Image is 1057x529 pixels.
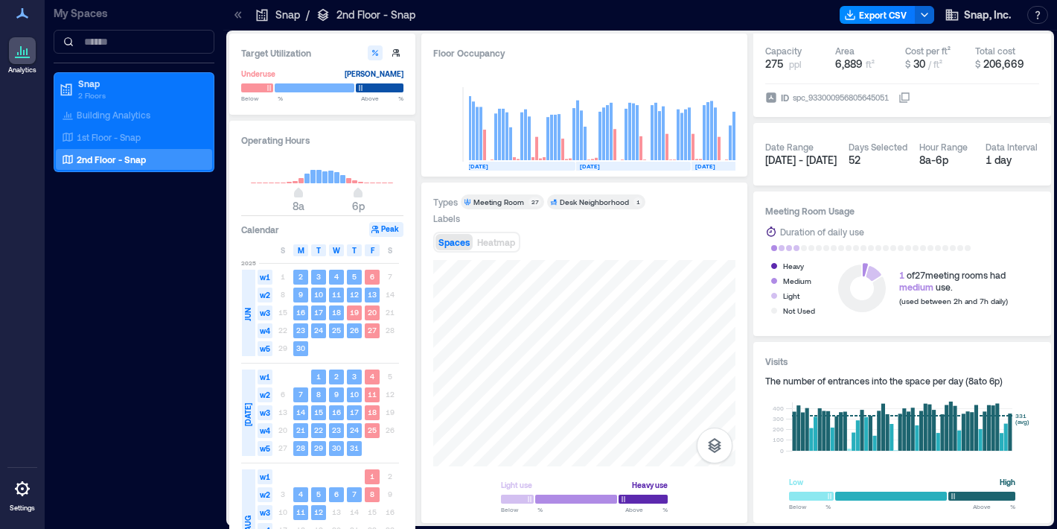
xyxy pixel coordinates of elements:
[368,390,377,399] text: 11
[296,443,305,452] text: 28
[314,443,323,452] text: 29
[899,282,933,292] span: medium
[296,326,305,335] text: 23
[350,390,359,399] text: 10
[10,504,35,513] p: Settings
[986,141,1038,153] div: Data Interval
[296,343,305,352] text: 30
[77,153,146,165] p: 2nd Floor - Snap
[241,259,256,267] span: 2025
[905,45,951,57] div: Cost per ft²
[345,66,403,81] div: [PERSON_NAME]
[298,390,303,399] text: 7
[633,197,642,206] div: 1
[899,297,1008,305] span: (used between 2h and 7h daily)
[780,447,784,454] tspan: 0
[258,487,272,502] span: w2
[241,45,403,60] h3: Target Utilization
[314,507,323,516] text: 12
[314,308,323,317] text: 17
[361,94,403,103] span: Above %
[474,234,518,250] button: Heatmap
[473,197,524,207] div: Meeting Room
[433,45,735,60] div: Floor Occupancy
[781,90,789,105] span: ID
[433,196,458,208] div: Types
[765,57,783,72] span: 275
[316,372,321,381] text: 1
[316,272,321,281] text: 3
[242,308,254,321] span: JUN
[765,153,837,166] span: [DATE] - [DATE]
[352,244,357,256] span: T
[899,270,904,280] span: 1
[695,162,715,170] text: [DATE]
[477,237,515,247] span: Heatmap
[438,237,470,247] span: Spaces
[258,270,272,285] span: w1
[468,162,488,170] text: [DATE]
[368,425,377,434] text: 25
[77,109,150,121] p: Building Analytics
[905,57,969,72] button: $ 30 / ft²
[332,425,341,434] text: 23
[866,59,875,69] span: ft²
[986,153,1040,168] div: 1 day
[368,308,377,317] text: 20
[314,326,323,335] text: 24
[835,57,863,70] span: 6,889
[789,502,831,511] span: Below %
[241,222,279,237] h3: Calendar
[296,308,305,317] text: 16
[368,290,377,299] text: 13
[973,502,1015,511] span: Above %
[369,222,403,237] button: Peak
[773,436,784,443] tspan: 100
[336,7,415,22] p: 2nd Floor - Snap
[8,66,36,75] p: Analytics
[765,141,814,153] div: Date Range
[368,326,377,335] text: 27
[350,290,359,299] text: 12
[783,259,804,273] div: Heavy
[791,90,890,105] div: spc_933000956805645051
[940,3,1015,27] button: Snap, Inc.
[560,197,629,207] div: Desk Neighborhood
[77,131,141,143] p: 1st Floor - Snap
[314,425,323,434] text: 22
[352,490,357,498] text: 7
[258,323,272,338] span: w4
[258,441,272,456] span: w5
[840,6,916,24] button: Export CSV
[258,341,272,356] span: w5
[258,370,272,384] span: w1
[905,59,910,69] span: $
[332,290,341,299] text: 11
[54,6,214,21] p: My Spaces
[296,408,305,416] text: 14
[258,405,272,420] span: w3
[433,212,460,224] div: Labels
[316,490,321,498] text: 5
[350,443,359,452] text: 31
[296,425,305,434] text: 21
[765,45,802,57] div: Capacity
[332,326,341,335] text: 25
[501,478,532,492] div: Light use
[4,471,40,517] a: Settings
[898,92,910,104] button: IDspc_933000956805645051
[242,403,254,426] span: [DATE]
[334,490,339,498] text: 6
[293,200,304,212] span: 8a
[765,375,1039,387] div: The number of entrances into the space per day ( 8a to 6p )
[296,507,305,516] text: 11
[334,372,339,381] text: 2
[4,33,41,79] a: Analytics
[580,162,600,170] text: [DATE]
[388,244,392,256] span: S
[258,469,272,484] span: w1
[78,77,203,89] p: Snap
[352,272,357,281] text: 5
[350,326,359,335] text: 26
[370,472,374,481] text: 1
